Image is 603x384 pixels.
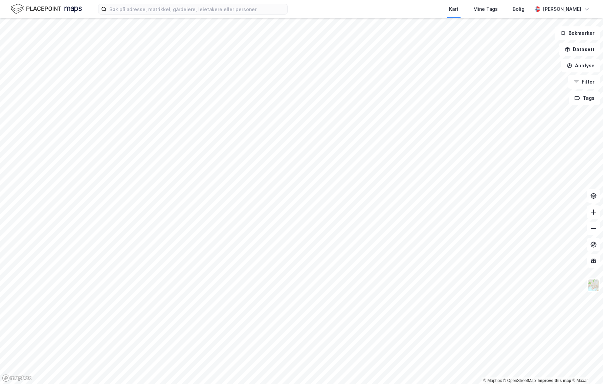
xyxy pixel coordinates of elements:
[569,352,603,384] div: Kontrollprogram for chat
[2,374,32,382] a: Mapbox homepage
[107,4,287,14] input: Søk på adresse, matrikkel, gårdeiere, leietakere eller personer
[538,378,571,383] a: Improve this map
[587,279,600,292] img: Z
[561,59,600,72] button: Analyse
[568,75,600,89] button: Filter
[555,26,600,40] button: Bokmerker
[559,43,600,56] button: Datasett
[569,352,603,384] iframe: Chat Widget
[503,378,536,383] a: OpenStreetMap
[449,5,459,13] div: Kart
[513,5,524,13] div: Bolig
[543,5,581,13] div: [PERSON_NAME]
[473,5,498,13] div: Mine Tags
[483,378,502,383] a: Mapbox
[11,3,82,15] img: logo.f888ab2527a4732fd821a326f86c7f29.svg
[569,91,600,105] button: Tags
